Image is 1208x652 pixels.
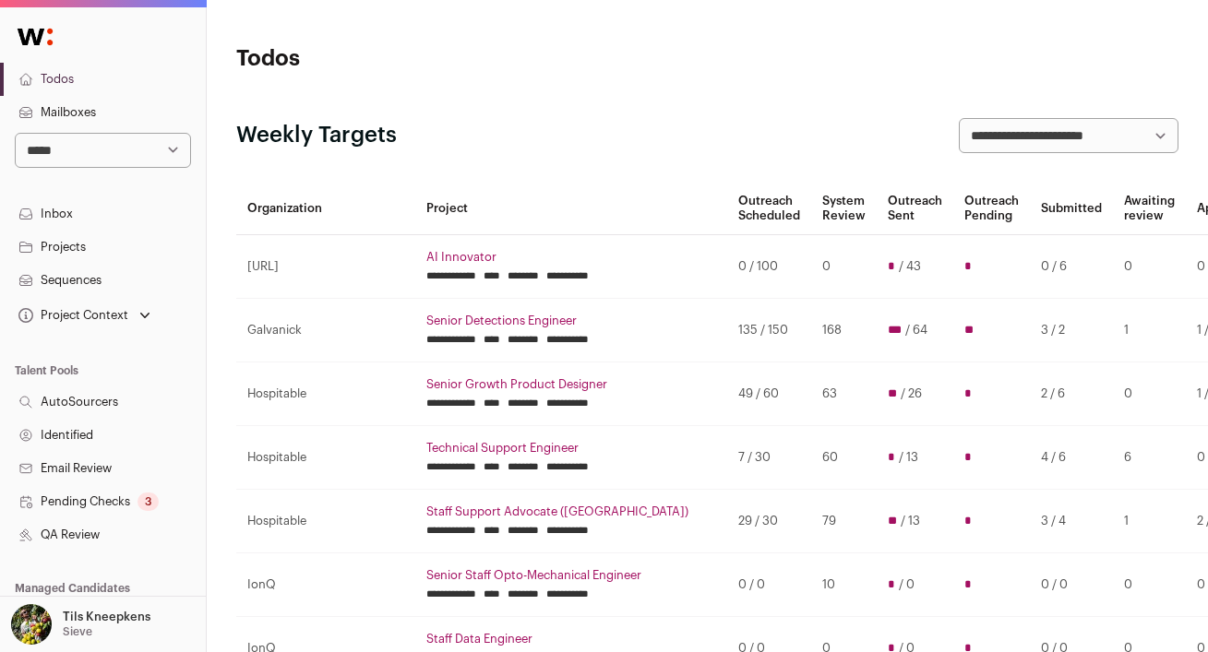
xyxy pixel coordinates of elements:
[811,426,877,490] td: 60
[727,426,811,490] td: 7 / 30
[1113,490,1186,553] td: 1
[426,377,716,392] a: Senior Growth Product Designer
[236,553,415,617] td: IonQ
[236,299,415,362] td: Galvanick
[901,514,920,528] span: / 13
[905,323,927,338] span: / 64
[1030,490,1113,553] td: 3 / 4
[7,18,63,55] img: Wellfound
[727,183,811,235] th: Outreach Scheduled
[953,183,1030,235] th: Outreach Pending
[1030,362,1113,426] td: 2 / 6
[15,302,154,328] button: Open dropdown
[63,624,92,639] p: Sieve
[1113,362,1186,426] td: 0
[1113,299,1186,362] td: 1
[727,362,811,426] td: 49 / 60
[1113,183,1186,235] th: Awaiting review
[1113,553,1186,617] td: 0
[1030,183,1113,235] th: Submitted
[426,314,716,328] a: Senior Detections Engineer
[1030,299,1113,362] td: 3 / 2
[236,121,397,150] h2: Weekly Targets
[426,250,716,265] a: AI Innovator
[899,450,918,465] span: / 13
[236,44,550,74] h1: Todos
[11,604,52,645] img: 6689865-medium_jpg
[236,235,415,299] td: [URL]
[811,299,877,362] td: 168
[1113,426,1186,490] td: 6
[901,386,922,401] span: / 26
[1030,553,1113,617] td: 0 / 0
[15,308,128,323] div: Project Context
[236,362,415,426] td: Hospitable
[727,490,811,553] td: 29 / 30
[236,426,415,490] td: Hospitable
[1030,235,1113,299] td: 0 / 6
[811,362,877,426] td: 63
[426,504,716,519] a: Staff Support Advocate ([GEOGRAPHIC_DATA])
[811,490,877,553] td: 79
[426,632,716,646] a: Staff Data Engineer
[426,568,716,583] a: Senior Staff Opto-Mechanical Engineer
[899,577,915,592] span: / 0
[727,299,811,362] td: 135 / 150
[899,259,921,274] span: / 43
[7,604,154,645] button: Open dropdown
[811,183,877,235] th: System Review
[236,490,415,553] td: Hospitable
[63,610,150,624] p: Tils Kneepkens
[727,553,811,617] td: 0 / 0
[811,235,877,299] td: 0
[877,183,953,235] th: Outreach Sent
[1113,235,1186,299] td: 0
[415,183,727,235] th: Project
[727,235,811,299] td: 0 / 100
[426,441,716,456] a: Technical Support Engineer
[236,183,415,235] th: Organization
[1030,426,1113,490] td: 4 / 6
[138,492,159,511] div: 3
[811,553,877,617] td: 10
